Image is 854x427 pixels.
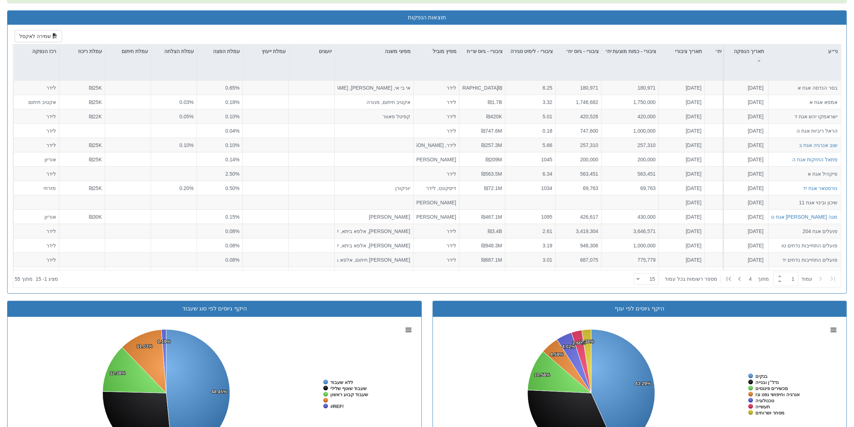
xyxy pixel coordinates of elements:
div: 775,779 [604,256,656,263]
div: 200,000 [558,156,598,163]
span: ₪25K [89,156,102,162]
div: 180,971 [708,84,747,91]
div: לידר, [PERSON_NAME] [416,141,456,148]
div: [DATE] [726,127,764,134]
tspan: ללא שעבוד [330,380,353,385]
div: 3,414,242 [708,227,747,234]
div: ‏ מתוך [631,271,839,287]
div: ישראמקו יהש אגח ד [772,113,838,120]
div: [PERSON_NAME], לידר [416,213,456,220]
div: יועצים [289,44,335,58]
tspan: שעבוד קבוע ראשון [330,392,368,397]
div: 257,310 [708,141,747,148]
div: 747,600 [708,127,747,134]
div: [DATE] [662,156,702,163]
div: 257,310 [558,141,598,148]
div: רכז הנפקה [14,44,59,58]
div: נורסטאר אגח יד [803,184,838,191]
div: 3,419,304 [558,227,598,234]
div: 430,000 [604,213,656,220]
div: 257,310 [604,141,656,148]
div: 69,763 [604,184,656,191]
div: 69,763 [558,184,598,191]
tspan: אנרגיה וחיפושי נפט וגז [755,392,800,397]
div: מפיץ מוביל [414,44,459,58]
div: לידר [416,98,456,105]
span: ₪25K [89,85,102,91]
div: [DATE] [662,184,702,191]
div: [DATE] [726,227,764,234]
span: ₪257.3M [481,142,502,148]
div: 686,990 [708,256,747,263]
tspan: 43.29% [635,381,651,386]
div: עמלת חיתום [105,44,151,58]
div: 563,451 [558,170,598,177]
div: 3.32 [508,98,552,105]
div: 420,526 [558,113,598,120]
tspan: נדל"ן ובנייה [755,380,779,385]
div: [PERSON_NAME], לידר, [PERSON_NAME] [416,199,456,206]
div: 6.34 [508,170,552,177]
div: [PERSON_NAME] חיתום, אלפא ביתא, קומפאס רוז [338,256,410,263]
div: לידר [416,227,456,234]
div: 0.10% [200,141,240,148]
div: 0.05% [154,113,194,120]
div: תאריך הנפקה [724,44,769,66]
div: [DATE] [726,84,764,91]
div: לידר [416,84,456,91]
div: 563,451 [604,170,656,177]
span: ₪25K [89,99,102,105]
div: לידר [416,256,456,263]
div: ציבורי - גיוס יח׳ [556,44,601,66]
div: 1045 [508,156,552,163]
tspan: 10.56% [534,372,551,378]
div: לידר [416,170,456,177]
div: 180,971 [558,84,598,91]
div: 15 [650,275,658,283]
div: [DATE] [662,113,702,120]
div: פתאל החזקות אגח ה [792,156,838,163]
tspan: שעבוד שוטף שלילי [330,386,367,391]
div: [DATE] [726,141,764,148]
div: עמלת ריכוז [60,44,105,58]
div: 948,306 [558,242,598,249]
div: 1095 [508,213,552,220]
div: [DATE] [662,242,702,249]
div: 0.65% [200,84,240,91]
span: ‏מספר רשומות בכל עמוד [665,275,717,283]
div: [DATE] [662,170,702,177]
div: עמלת ייעוץ [243,44,289,58]
span: ₪25K [89,142,102,148]
div: [DATE] [662,256,702,263]
div: דיסקונט, לידר [416,184,456,191]
div: 200,000 [708,156,747,163]
div: 5.01 [508,113,552,120]
div: 5.66 [508,141,552,148]
tspan: מכשירים פיננסים [755,386,788,391]
span: 4 [749,275,758,283]
div: 1034 [508,184,552,191]
span: ₪420K [486,113,502,119]
div: 747,600 [558,127,598,134]
div: 3.19 [508,242,552,249]
div: אוריון [16,156,56,163]
div: [DATE] [726,256,764,263]
div: 200,000 [604,156,656,163]
div: לידר [16,113,56,120]
div: 1,000,000 [604,242,656,249]
div: קפיטל פאוור [338,113,410,120]
tspan: מסחר ושרותים [755,410,785,416]
div: פועלים התחייבות נדחים יד [772,256,838,263]
div: 0.03% [154,98,194,105]
tspan: 48.45% [211,389,227,394]
div: [DATE] [662,199,702,206]
tspan: תעשייה [755,404,770,409]
div: לידר [16,227,56,234]
span: ₪72.1M [484,185,502,191]
div: 426,519 [708,213,747,220]
span: ₪25K [89,185,102,191]
div: 1,746,682 [558,98,598,105]
div: 563,451 [708,170,747,177]
div: 0.14% [200,156,240,163]
div: ציבורי - גיוס ש״ח [460,44,505,66]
